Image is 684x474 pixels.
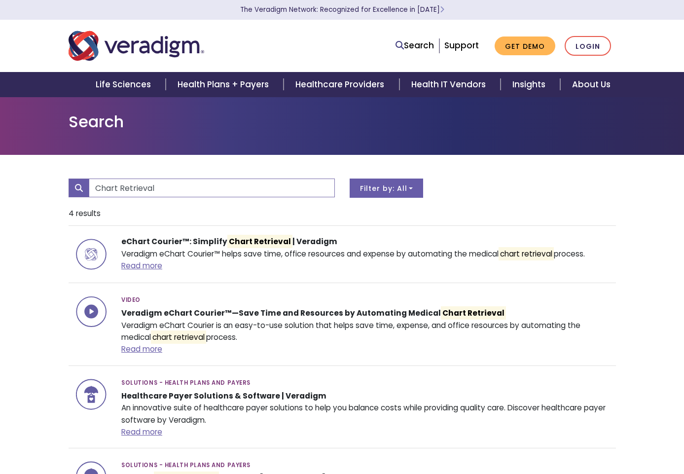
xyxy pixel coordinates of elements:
a: Search [396,39,434,52]
mark: Chart Retrieval [227,235,292,248]
strong: Healthcare Payer Solutions & Software | Veradigm [121,391,326,401]
span: Video [121,293,141,307]
div: Veradigm eChart Courier™ helps save time, office resources and expense by automating the medical ... [114,236,616,273]
a: Support [444,39,479,51]
input: Search [89,179,335,197]
h1: Search [69,112,616,131]
button: Filter by: All [350,179,424,198]
div: An innovative suite of healthcare payer solutions to help you balance costs while providing quali... [114,376,616,438]
a: The Veradigm Network: Recognized for Excellence in [DATE]Learn More [240,5,444,14]
span: Solutions - Health Plans and Payers [121,458,251,473]
a: Read more [121,344,162,354]
strong: Veradigm eChart Courier™—Save Time and Resources by Automating Medical [121,306,506,320]
strong: eChart Courier™: Simplify | Veradigm [121,235,337,248]
img: icon-search-segment-health-plans-payers.svg [76,376,107,413]
span: Learn More [440,5,444,14]
img: icon-search-insights-video.svg [76,293,107,330]
mark: Chart Retrieval [441,306,506,320]
a: Login [565,36,611,56]
a: Read more [121,427,162,437]
a: Health IT Vendors [399,72,501,97]
a: Health Plans + Payers [166,72,284,97]
a: Insights [501,72,560,97]
a: Read more [121,260,162,271]
a: Get Demo [495,36,555,56]
li: 4 results [69,202,616,226]
mark: chart retrieval [151,330,206,344]
img: Veradigm logo [69,30,204,62]
a: About Us [560,72,622,97]
mark: chart retrieval [499,247,554,260]
span: Solutions - Health Plans and Payers [121,376,251,390]
a: Life Sciences [84,72,166,97]
div: Veradigm eChart Courier is an easy-to-use solution that helps save time, expense, and office reso... [114,293,616,356]
img: icon-search-all.svg [76,236,107,273]
a: Healthcare Providers [284,72,399,97]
